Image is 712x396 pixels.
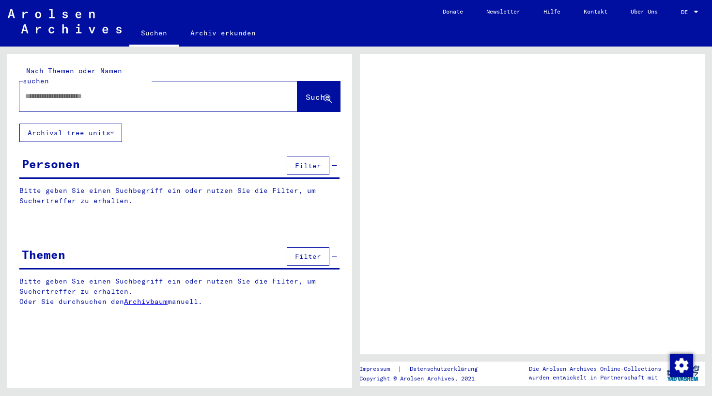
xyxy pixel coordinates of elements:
button: Filter [287,247,329,266]
p: Copyright © Arolsen Archives, 2021 [359,374,489,383]
button: Suche [297,81,340,111]
button: Filter [287,157,329,175]
img: Zustimmung ändern [670,354,693,377]
p: Bitte geben Sie einen Suchbegriff ein oder nutzen Sie die Filter, um Suchertreffer zu erhalten. O... [19,276,340,307]
a: Suchen [129,21,179,47]
span: DE [681,9,692,16]
a: Archiv erkunden [179,21,267,45]
span: Suche [306,92,330,102]
div: | [359,364,489,374]
img: Arolsen_neg.svg [8,9,122,33]
div: Themen [22,246,65,263]
a: Datenschutzerklärung [402,364,489,374]
span: Filter [295,252,321,261]
p: Bitte geben Sie einen Suchbegriff ein oder nutzen Sie die Filter, um Suchertreffer zu erhalten. [19,186,340,206]
div: Zustimmung ändern [669,353,693,377]
img: yv_logo.png [665,361,701,385]
a: Impressum [359,364,398,374]
div: Personen [22,155,80,173]
mat-label: Nach Themen oder Namen suchen [23,66,122,85]
span: Filter [295,161,321,170]
a: Archivbaum [124,297,168,306]
button: Archival tree units [19,124,122,142]
p: Die Arolsen Archives Online-Collections [529,364,661,373]
p: wurden entwickelt in Partnerschaft mit [529,373,661,382]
